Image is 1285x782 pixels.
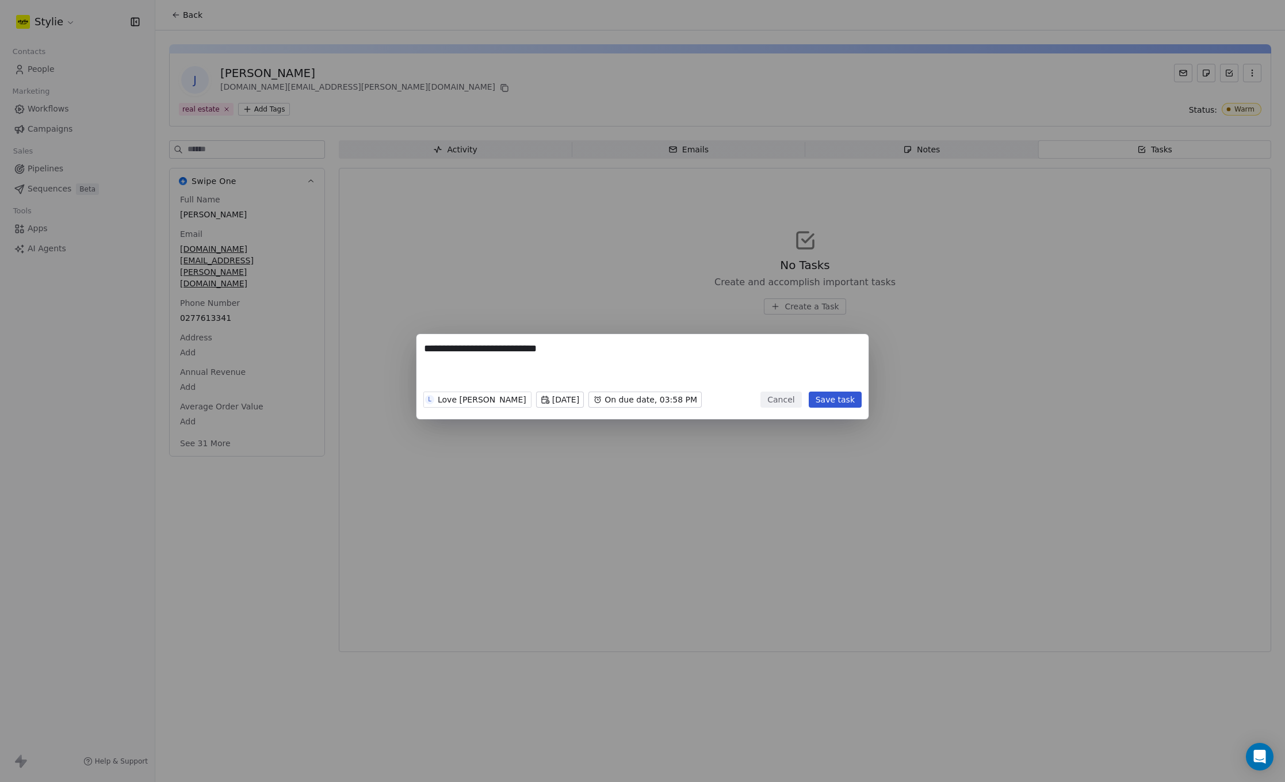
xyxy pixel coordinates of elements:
span: On due date, 03:58 PM [605,394,697,405]
span: [DATE] [552,394,579,405]
button: Cancel [760,392,801,408]
div: Love [PERSON_NAME] [438,396,526,404]
button: Save task [809,392,862,408]
div: L [428,395,431,404]
button: On due date, 03:58 PM [588,392,702,408]
button: [DATE] [536,392,584,408]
